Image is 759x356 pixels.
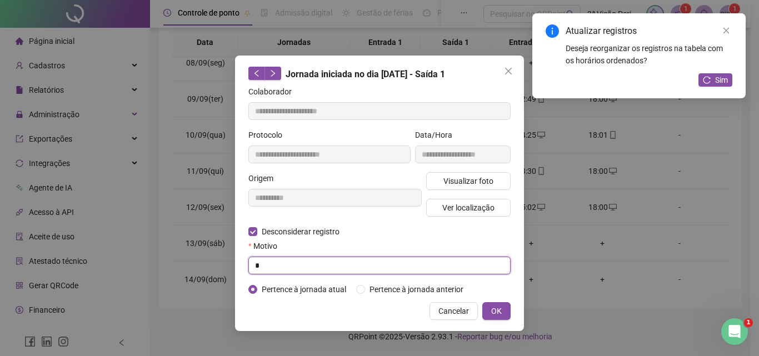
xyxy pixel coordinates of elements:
[248,67,511,81] div: Jornada iniciada no dia [DATE] - Saída 1
[365,283,468,295] span: Pertence à jornada anterior
[715,74,728,86] span: Sim
[248,172,281,184] label: Origem
[430,302,478,320] button: Cancelar
[426,172,511,190] button: Visualizar foto
[438,305,469,317] span: Cancelar
[504,67,513,76] span: close
[257,283,351,295] span: Pertence à jornada atual
[491,305,502,317] span: OK
[720,24,732,37] a: Close
[482,302,511,320] button: OK
[248,129,289,141] label: Protocolo
[546,24,559,38] span: info-circle
[722,27,730,34] span: close
[264,67,281,80] button: right
[698,73,732,87] button: Sim
[253,69,261,77] span: left
[500,62,517,80] button: Close
[703,76,711,84] span: reload
[566,24,732,38] div: Atualizar registros
[426,199,511,217] button: Ver localização
[744,318,753,327] span: 1
[442,202,495,214] span: Ver localização
[248,67,265,80] button: left
[248,86,299,98] label: Colaborador
[257,225,344,238] span: Desconsiderar registro
[443,175,493,187] span: Visualizar foto
[415,129,460,141] label: Data/Hora
[248,240,284,252] label: Motivo
[566,42,732,67] div: Deseja reorganizar os registros na tabela com os horários ordenados?
[721,318,748,345] iframe: Intercom live chat
[269,69,277,77] span: right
